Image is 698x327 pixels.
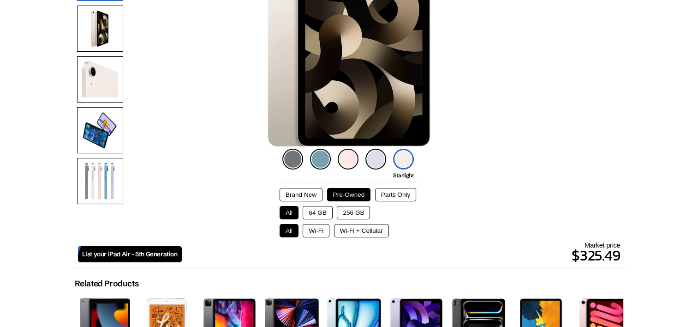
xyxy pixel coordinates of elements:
[182,241,620,266] div: Market price
[303,224,329,237] button: Wi-Fi
[280,206,298,219] button: All
[393,172,413,179] span: Starlight
[78,246,182,262] a: List your iPad Air - 5th Generation
[375,188,416,201] button: Parts Only
[282,149,303,170] img: space-gray-icon
[334,224,389,237] button: Wi-Fi + Cellular
[75,279,139,289] h2: Related Products
[337,206,370,219] button: 256 GB
[365,149,386,170] img: purple-icon
[393,149,414,170] img: starlight-icon
[77,158,123,204] img: All
[303,206,333,219] button: 64 GB
[338,149,358,170] img: pink-icon
[280,224,298,237] button: All
[310,149,331,170] img: blue-icon
[77,107,123,153] img: Productivity
[182,244,620,266] p: $325.49
[82,250,178,258] span: List your iPad Air - 5th Generation
[280,188,322,201] button: Brand New
[77,56,123,103] img: Camera
[77,6,123,52] img: Side
[327,188,371,201] button: Pre-Owned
